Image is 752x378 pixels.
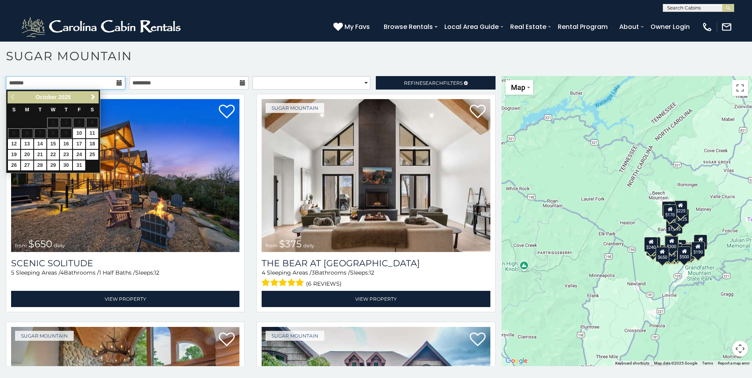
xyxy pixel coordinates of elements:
[11,258,239,269] a: Scenic Solitude
[511,83,525,92] span: Map
[718,361,750,365] a: Report a map error
[664,244,677,260] div: $175
[34,160,46,170] a: 28
[86,150,98,160] a: 25
[86,128,98,138] a: 11
[262,291,490,307] a: View Property
[12,107,15,113] span: Sunday
[333,22,372,32] a: My Favs
[47,139,59,149] a: 15
[266,331,324,341] a: Sugar Mountain
[279,238,302,250] span: $375
[664,235,678,250] div: $190
[404,80,463,86] span: Refine Filters
[58,94,71,100] span: 2025
[702,21,713,32] img: phone-regular-white.png
[154,269,159,276] span: 12
[615,20,643,34] a: About
[60,139,72,149] a: 16
[380,20,437,34] a: Browse Rentals
[86,139,98,149] a: 18
[312,269,315,276] span: 3
[20,15,184,39] img: White-1-2.png
[34,139,46,149] a: 14
[262,258,490,269] a: The Bear At [GEOGRAPHIC_DATA]
[266,103,324,113] a: Sugar Mountain
[665,235,679,250] div: $265
[655,247,669,262] div: $650
[306,279,342,289] span: (6 reviews)
[503,356,530,366] a: Open this area in Google Maps (opens a new window)
[60,160,72,170] a: 30
[677,246,691,262] div: $500
[266,242,277,248] span: from
[666,219,683,234] div: $1,095
[21,150,33,160] a: 20
[8,150,20,160] a: 19
[470,104,486,120] a: Add to favorites
[675,209,689,224] div: $125
[88,92,98,102] a: Next
[90,94,96,100] span: Next
[25,107,29,113] span: Monday
[262,99,490,252] a: The Bear At Sugar Mountain from $375 daily
[732,80,748,96] button: Toggle fullscreen view
[423,80,443,86] span: Search
[662,201,675,216] div: $240
[644,237,658,252] div: $240
[470,332,486,348] a: Add to favorites
[344,22,370,32] span: My Favs
[21,160,33,170] a: 27
[91,107,94,113] span: Saturday
[47,160,59,170] a: 29
[73,128,85,138] a: 10
[99,269,135,276] span: 1 Half Baths /
[219,332,235,348] a: Add to favorites
[8,139,20,149] a: 12
[440,20,503,34] a: Local Area Guide
[73,139,85,149] a: 17
[51,107,55,113] span: Wednesday
[262,258,490,269] h3: The Bear At Sugar Mountain
[15,331,74,341] a: Sugar Mountain
[34,150,46,160] a: 21
[554,20,612,34] a: Rental Program
[21,139,33,149] a: 13
[721,21,732,32] img: mail-regular-white.png
[11,99,239,252] img: Scenic Solitude
[506,20,550,34] a: Real Estate
[54,242,65,248] span: daily
[505,80,533,95] button: Change map style
[8,160,20,170] a: 26
[11,269,14,276] span: 5
[674,200,687,216] div: $225
[11,99,239,252] a: Scenic Solitude from $650 daily
[73,160,85,170] a: 31
[262,99,490,252] img: The Bear At Sugar Mountain
[369,269,374,276] span: 12
[65,107,68,113] span: Thursday
[262,269,490,289] div: Sleeping Areas / Bathrooms / Sleeps:
[732,341,748,357] button: Map camera controls
[376,76,495,90] a: RefineSearchFilters
[29,238,52,250] span: $650
[681,244,695,259] div: $195
[60,150,72,160] a: 23
[702,361,713,365] a: Terms (opens in new tab)
[15,242,27,248] span: from
[665,236,678,251] div: $300
[615,361,649,366] button: Keyboard shortcuts
[73,150,85,160] a: 24
[47,150,59,160] a: 22
[694,235,707,250] div: $155
[647,20,694,34] a: Owner Login
[654,361,697,365] span: Map data ©2025 Google
[11,269,239,289] div: Sleeping Areas / Bathrooms / Sleeps:
[36,94,57,100] span: October
[262,269,265,276] span: 4
[691,242,705,257] div: $190
[503,356,530,366] img: Google
[78,107,81,113] span: Friday
[11,291,239,307] a: View Property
